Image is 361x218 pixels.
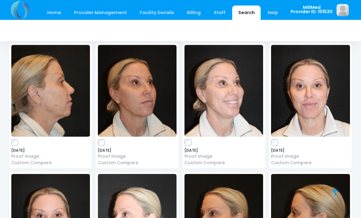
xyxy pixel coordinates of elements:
[271,149,350,152] span: [DATE]
[184,45,263,137] img: image
[291,5,333,14] span: MillMed Provider ID: 101530
[232,6,261,20] a: Search
[184,153,263,160] a: Proof Image
[98,160,177,166] a: Custom Compare
[184,149,263,152] span: [DATE]
[271,45,350,137] img: image
[11,149,90,152] span: [DATE]
[98,45,177,137] img: image
[98,149,177,152] span: [DATE]
[271,153,350,160] a: Proof Image
[262,6,284,20] a: Help
[208,6,231,20] a: Staff
[11,153,90,160] a: Proof Image
[41,6,67,20] a: Home
[181,6,207,20] a: Billing
[11,160,90,166] a: Custom Compare
[134,6,180,20] a: Facility Details
[11,45,90,137] img: image
[68,6,133,20] a: Provider Management
[98,153,177,160] a: Proof Image
[337,4,349,16] img: image
[184,160,263,166] a: Custom Compare
[271,160,350,166] a: Custom Compare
